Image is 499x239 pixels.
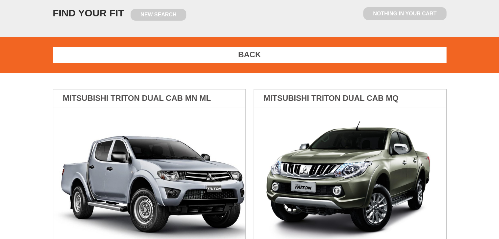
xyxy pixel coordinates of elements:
a: BACK [53,47,447,63]
h3: Mitsubishi Triton Dual Cab Mn ML [53,89,245,107]
a: New Search [131,9,186,21]
span: Nothing in Your Cart [363,7,446,20]
h3: Mitsubishi Triton Dual Cab MQ [254,89,446,107]
h1: FIND YOUR FIT [53,7,186,21]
